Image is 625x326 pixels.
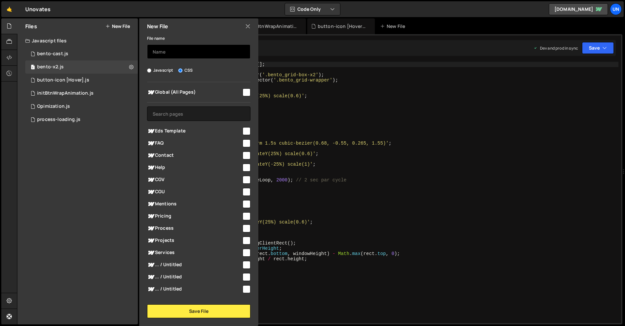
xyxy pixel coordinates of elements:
div: Dev and prod in sync [533,45,578,51]
h2: Files [25,23,37,30]
button: Save [582,42,614,54]
span: CGV [147,176,242,184]
span: Eds Template [147,127,242,135]
span: Process [147,224,242,232]
div: bento-cast.js [37,51,68,57]
div: 16819/46216.js [25,87,138,100]
button: New File [105,24,130,29]
span: FAQ [147,139,242,147]
div: 16819/46703.js [25,113,138,126]
div: 16819/46642.js [25,60,138,74]
span: ... / Untitled [147,273,242,281]
div: bento-x2.js [37,64,64,70]
div: Opimization.js [37,104,70,109]
span: Help [147,164,242,172]
div: button-icon [Hover].js [37,77,89,83]
div: Unovates [25,5,51,13]
span: Contact [147,151,242,159]
label: CSS [178,67,193,74]
button: Save File [147,304,250,318]
div: button-icon [Hover].js [318,23,367,30]
input: Name [147,44,250,59]
div: initBtnWrapAnimation.js [249,23,298,30]
h2: New File [147,23,168,30]
button: Code Only [285,3,340,15]
span: Services [147,249,242,257]
label: Javascript [147,67,173,74]
a: 🤙 [1,1,17,17]
input: Javascript [147,68,151,73]
span: CGU [147,188,242,196]
span: ... / Untitled [147,285,242,293]
span: Mentions [147,200,242,208]
div: 16819/45959.js [25,74,138,87]
span: 1 [31,65,35,70]
div: Javascript files [17,34,138,47]
div: process-loading.js [37,117,80,123]
span: Global (All Pages) [147,88,242,96]
input: Search pages [147,106,250,121]
div: 16819/46554.js [25,100,138,113]
a: Un [610,3,622,15]
a: [DOMAIN_NAME] [549,3,608,15]
span: ... / Untitled [147,261,242,269]
span: Projects [147,237,242,244]
div: New File [380,23,408,30]
label: File name [147,35,165,42]
span: Pricing [147,212,242,220]
div: initBtnWrapAnimation.js [37,90,94,96]
div: 16819/46695.js [25,47,138,60]
input: CSS [178,68,183,73]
